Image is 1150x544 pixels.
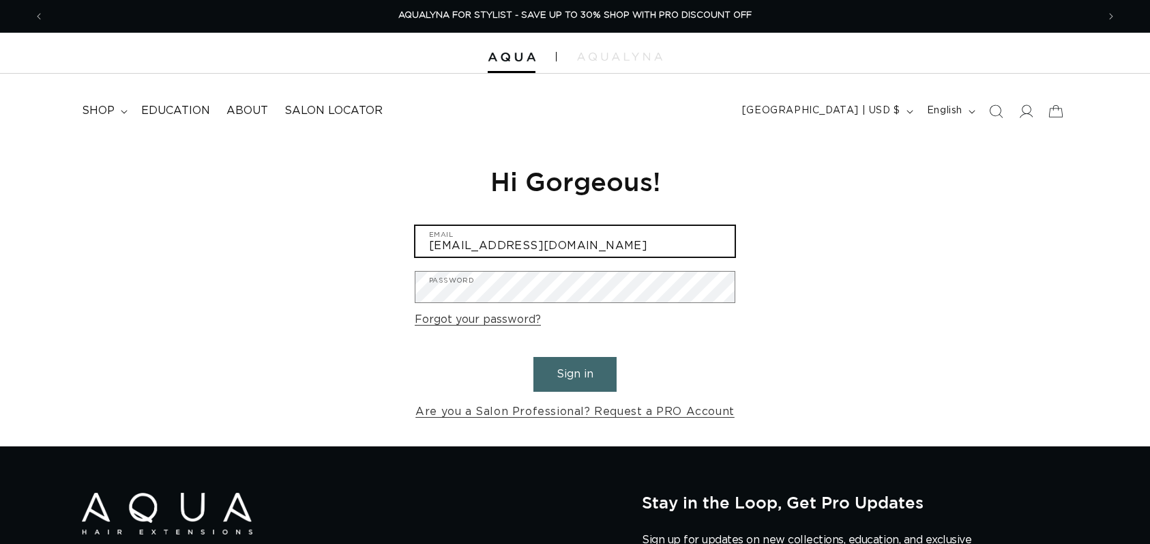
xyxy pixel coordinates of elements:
summary: shop [74,96,133,126]
img: Aqua Hair Extensions [488,53,535,62]
span: Salon Locator [284,104,383,118]
h2: Stay in the Loop, Get Pro Updates [642,493,1068,512]
span: Education [141,104,210,118]
button: English [919,98,981,124]
span: About [226,104,268,118]
a: About [218,96,276,126]
iframe: Chat Widget [965,397,1150,544]
span: English [927,104,962,118]
input: Email [415,226,735,257]
span: [GEOGRAPHIC_DATA] | USD $ [742,104,900,118]
img: Aqua Hair Extensions [82,493,252,534]
button: Sign in [533,357,617,392]
button: Previous announcement [24,3,54,29]
span: AQUALYNA FOR STYLIST - SAVE UP TO 30% SHOP WITH PRO DISCOUNT OFF [398,11,752,20]
h1: Hi Gorgeous! [415,164,735,198]
span: shop [82,104,115,118]
img: aqualyna.com [577,53,662,61]
a: Salon Locator [276,96,391,126]
a: Forgot your password? [415,310,541,330]
button: [GEOGRAPHIC_DATA] | USD $ [734,98,919,124]
a: Are you a Salon Professional? Request a PRO Account [415,402,735,422]
a: Education [133,96,218,126]
button: Next announcement [1096,3,1126,29]
summary: Search [981,96,1011,126]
